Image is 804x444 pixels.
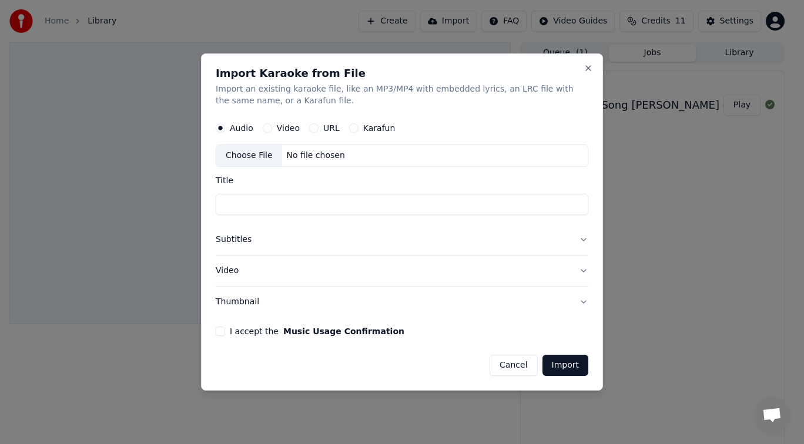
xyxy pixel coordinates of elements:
[216,145,282,166] div: Choose File
[216,83,588,107] p: Import an existing karaoke file, like an MP3/MP4 with embedded lyrics, an LRC file with the same ...
[283,327,404,335] button: I accept the
[542,355,588,376] button: Import
[323,124,340,132] label: URL
[363,124,396,132] label: Karafun
[216,224,588,255] button: Subtitles
[216,255,588,286] button: Video
[230,124,253,132] label: Audio
[230,327,404,335] label: I accept the
[216,68,588,79] h2: Import Karaoke from File
[216,287,588,317] button: Thumbnail
[277,124,300,132] label: Video
[490,355,537,376] button: Cancel
[216,176,588,184] label: Title
[282,150,350,162] div: No file chosen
